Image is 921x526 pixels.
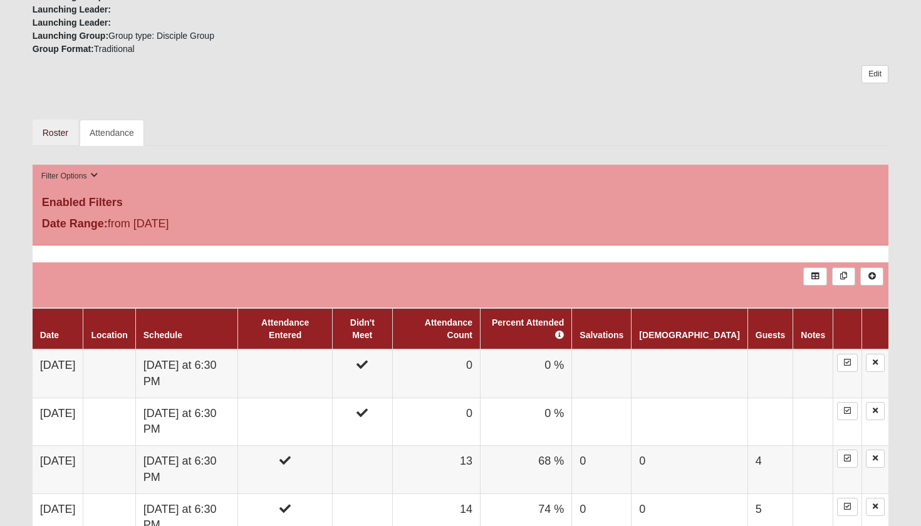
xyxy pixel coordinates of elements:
[632,308,747,349] th: [DEMOGRAPHIC_DATA]
[866,450,885,468] a: Delete
[392,446,480,493] td: 13
[837,354,858,372] a: Enter Attendance
[392,398,480,445] td: 0
[832,267,855,286] a: Merge Records into Merge Template
[837,498,858,516] a: Enter Attendance
[42,196,880,210] h4: Enabled Filters
[747,308,793,349] th: Guests
[481,398,572,445] td: 0 %
[392,349,480,398] td: 0
[135,446,238,493] td: [DATE] at 6:30 PM
[572,446,632,493] td: 0
[33,120,78,146] a: Roster
[866,498,885,516] a: Delete
[33,4,111,14] strong: Launching Leader:
[261,317,309,340] a: Attendance Entered
[837,450,858,468] a: Enter Attendance
[33,18,111,28] strong: Launching Leader:
[33,215,318,235] div: from [DATE]
[42,215,108,232] label: Date Range:
[866,402,885,420] a: Delete
[135,398,238,445] td: [DATE] at 6:30 PM
[350,317,375,340] a: Didn't Meet
[860,267,883,286] a: Alt+N
[801,330,825,340] a: Notes
[33,446,83,493] td: [DATE]
[80,120,144,146] a: Attendance
[91,330,127,340] a: Location
[38,170,102,183] button: Filter Options
[837,402,858,420] a: Enter Attendance
[492,317,564,340] a: Percent Attended
[33,44,94,54] strong: Group Format:
[747,446,793,493] td: 4
[803,267,826,286] a: Export to Excel
[33,398,83,445] td: [DATE]
[40,330,59,340] a: Date
[143,330,182,340] a: Schedule
[572,308,632,349] th: Salvations
[861,65,888,83] a: Edit
[425,317,472,340] a: Attendance Count
[632,446,747,493] td: 0
[481,446,572,493] td: 68 %
[33,31,108,41] strong: Launching Group:
[481,349,572,398] td: 0 %
[33,349,83,398] td: [DATE]
[135,349,238,398] td: [DATE] at 6:30 PM
[866,354,885,372] a: Delete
